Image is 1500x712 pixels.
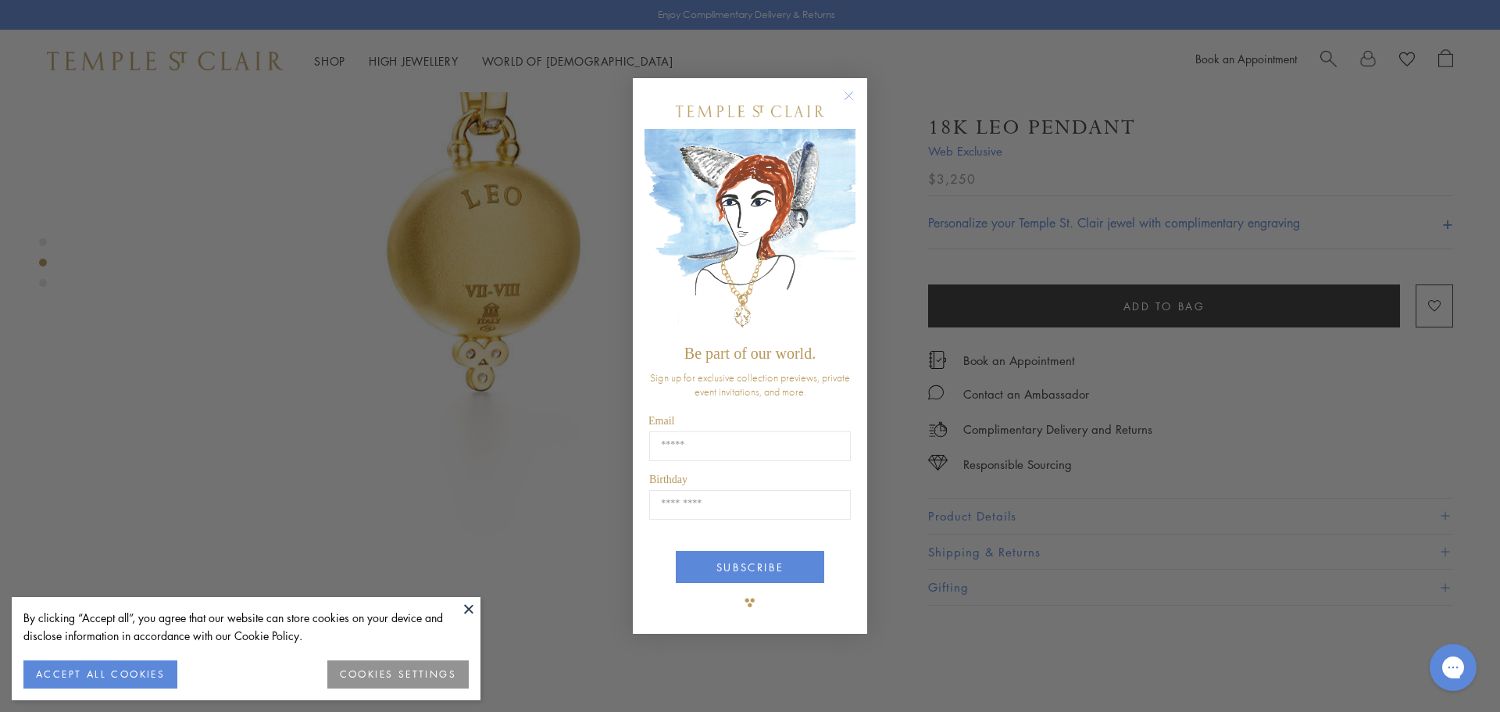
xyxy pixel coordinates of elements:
[327,660,469,689] button: COOKIES SETTINGS
[23,660,177,689] button: ACCEPT ALL COOKIES
[847,94,866,113] button: Close dialog
[23,609,469,645] div: By clicking “Accept all”, you agree that our website can store cookies on your device and disclos...
[734,587,766,618] img: TSC
[645,129,855,338] img: c4a9eb12-d91a-4d4a-8ee0-386386f4f338.jpeg
[649,431,851,461] input: Email
[648,415,674,427] span: Email
[649,474,687,485] span: Birthday
[684,345,816,362] span: Be part of our world.
[650,370,850,399] span: Sign up for exclusive collection previews, private event invitations, and more.
[676,551,824,583] button: SUBSCRIBE
[676,106,824,117] img: Temple St. Clair
[1422,639,1484,696] iframe: Gorgias live chat messenger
